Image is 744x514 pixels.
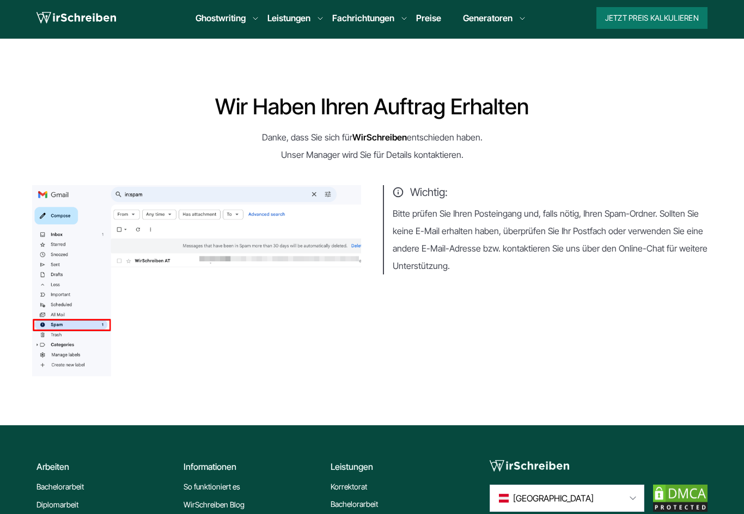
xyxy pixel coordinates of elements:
[596,7,708,29] button: Jetzt Preis kalkulieren
[463,11,513,25] a: Generatoren
[36,498,78,511] a: Diplomarbeit
[393,205,712,274] p: Bitte prüfen Sie Ihren Posteingang und, falls nötig, Ihren Spam-Ordner. Sollten Sie keine E-Mail ...
[352,132,407,143] strong: WirSchreiben
[416,13,441,23] a: Preise
[331,480,367,493] a: Korrektorat
[267,11,310,25] a: Leistungen
[36,480,84,493] a: Bachelorarbeit
[32,146,712,163] p: Unser Manager wird Sie für Details kontaktieren.
[184,498,245,511] a: WirSchreiben Blog
[653,485,708,512] img: dmca
[393,185,712,199] span: Wichtig:
[36,10,116,26] img: logo wirschreiben
[32,185,361,376] img: thanks
[184,460,302,473] div: Informationen
[196,11,246,25] a: Ghostwriting
[513,492,594,505] span: [GEOGRAPHIC_DATA]
[36,460,155,473] div: Arbeiten
[32,96,712,118] h1: Wir haben Ihren Auftrag erhalten
[331,460,449,473] div: Leistungen
[332,11,394,25] a: Fachrichtungen
[490,460,569,472] img: logo-footer
[32,128,712,146] p: Danke, dass Sie sich für entschieden haben.
[184,480,240,493] a: So funktioniert es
